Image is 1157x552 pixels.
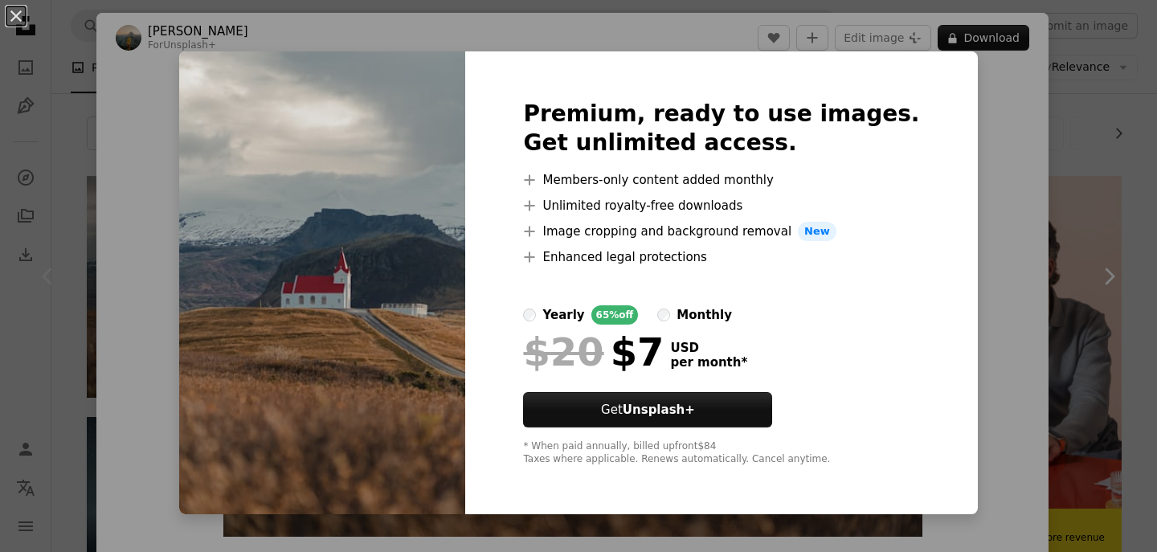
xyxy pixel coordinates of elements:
[670,341,747,355] span: USD
[591,305,639,325] div: 65% off
[523,100,919,157] h2: Premium, ready to use images. Get unlimited access.
[179,51,465,514] img: premium_photo-1674583546207-3a7a9c98baa9
[523,222,919,241] li: Image cropping and background removal
[523,247,919,267] li: Enhanced legal protections
[677,305,732,325] div: monthly
[623,403,695,417] strong: Unsplash+
[523,170,919,190] li: Members-only content added monthly
[798,222,836,241] span: New
[657,309,670,321] input: monthly
[523,440,919,466] div: * When paid annually, billed upfront $84 Taxes where applicable. Renews automatically. Cancel any...
[523,309,536,321] input: yearly65%off
[523,392,772,427] button: GetUnsplash+
[523,196,919,215] li: Unlimited royalty-free downloads
[670,355,747,370] span: per month *
[523,331,664,373] div: $7
[523,331,603,373] span: $20
[542,305,584,325] div: yearly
